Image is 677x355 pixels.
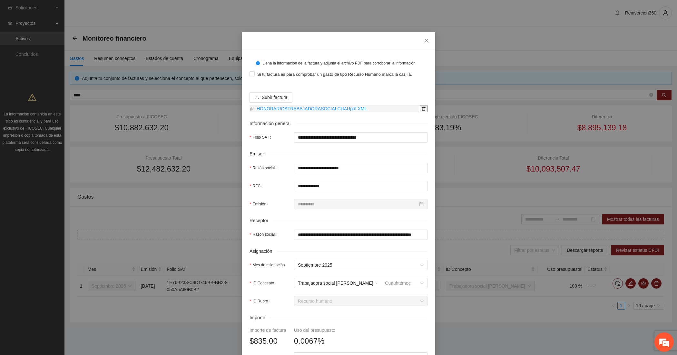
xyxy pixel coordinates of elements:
[3,176,123,199] textarea: Escriba su mensaje y pulse “Intro”
[298,201,418,208] input: Emisión:
[420,106,427,111] span: delete
[250,314,270,321] span: Importe
[250,260,289,270] label: Mes de asignación:
[250,150,269,158] span: Emisor
[256,61,260,65] span: info-circle
[294,132,427,143] input: Folio SAT:
[294,335,325,347] span: 0.0067%
[294,181,427,191] input: RFC:
[254,105,420,112] a: HONORARIOSTRABAJADORASOCIALCUAUpdf.XML
[250,335,278,347] span: $835.00
[250,132,274,143] label: Folio SAT:
[298,281,373,286] span: Trabajadora social [PERSON_NAME]
[385,281,410,286] span: Cuauhtémoc
[250,296,272,306] label: ID Rubro:
[250,248,277,255] span: Asignación
[420,105,427,112] button: delete
[255,95,259,100] span: upload
[250,327,286,334] div: Importe de factura
[255,71,415,78] span: Si tu factura es para comprobar un gasto de tipo Recurso Humano marca la casilla.
[37,86,89,151] span: Estamos en línea.
[250,278,279,288] label: ID Concepto:
[250,95,292,100] span: uploadSubir factura
[424,38,429,43] span: close
[376,281,378,286] span: -
[250,181,265,191] label: RFC:
[262,94,287,101] span: Subir factura
[250,199,270,209] label: Emisión:
[262,60,423,66] div: Llena la información de la factura y adjunta el archivo PDF para corroborar la información
[294,327,335,334] div: Uso del presupuesto
[250,120,295,127] span: Información general
[250,217,273,224] span: Receptor
[294,230,427,240] input: Razón social:
[250,163,279,173] label: Razón social:
[250,106,254,111] span: paper-clip
[34,33,108,41] div: Chatee con nosotros ahora
[294,163,427,173] input: Razón social:
[250,230,279,240] label: Razón social:
[106,3,121,19] div: Minimizar ventana de chat en vivo
[418,32,435,50] button: Close
[298,296,424,306] span: Recurso humano
[298,260,424,270] span: Septiembre 2025
[250,92,292,103] button: uploadSubir factura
